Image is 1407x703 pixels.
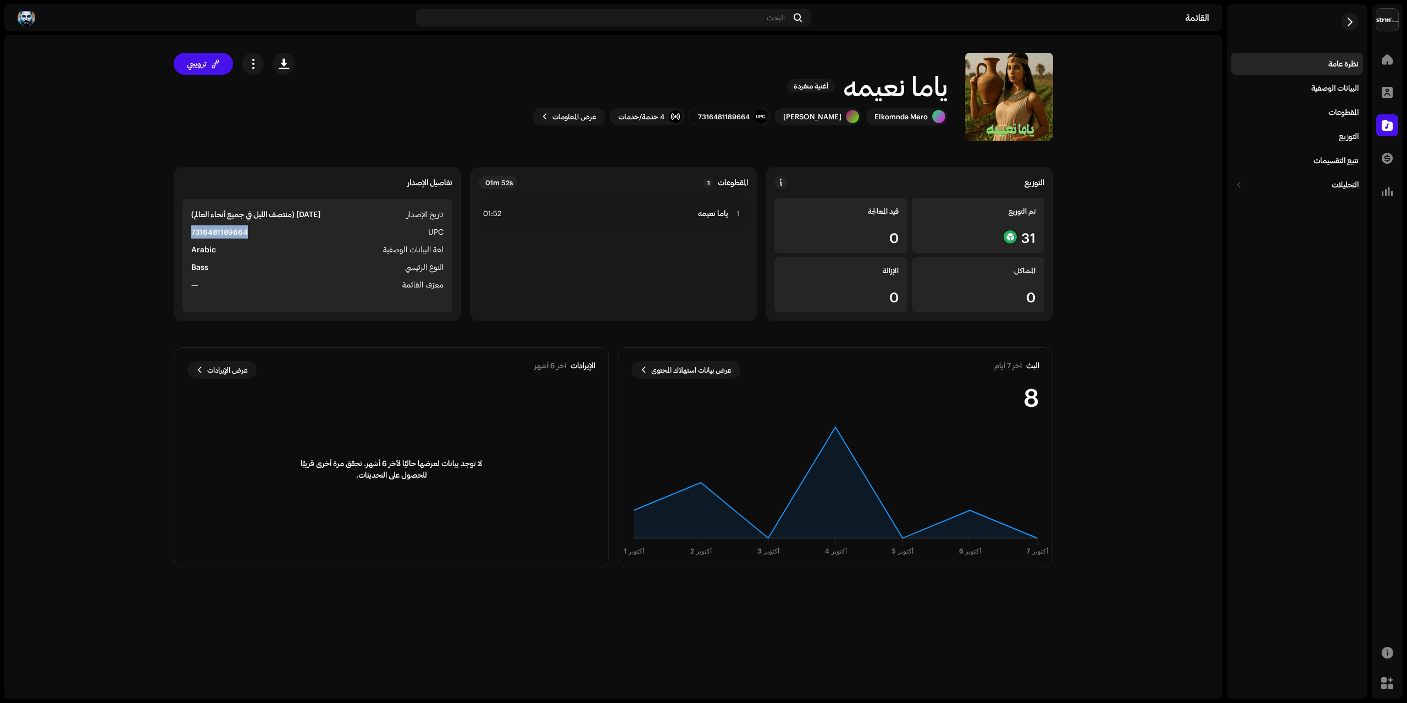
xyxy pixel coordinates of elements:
[703,178,713,187] p-badge: 1
[698,112,750,121] div: 7316481189664
[187,361,257,379] button: عرض الإيرادات
[428,225,444,239] span: UPC
[207,359,248,381] span: عرض الإيرادات
[815,13,1209,22] div: القائمة
[844,68,948,103] h1: ياما نعيمه
[783,207,898,215] div: قيد المعالجة
[187,53,207,75] span: ترويجي
[1314,156,1359,165] div: تتبع التقسيمات
[874,112,928,121] div: Elkomnda Mero
[1026,361,1039,370] div: البث
[1328,108,1359,117] div: المقطوعات
[1339,132,1359,141] div: التوزيع
[892,547,913,555] text: 5 أكتوبر
[174,53,233,75] button: ترويجي
[718,178,748,187] strong: المقطوعات
[483,207,507,220] div: 01:52
[402,278,444,291] span: معرّف القائمة
[783,266,898,275] div: الإزالة
[824,547,847,555] text: 4 أكتوبر
[921,207,1035,215] div: تم التوزيع
[1231,101,1363,123] re-m-nav-item: المقطوعات
[534,361,566,370] div: آخر 6 أشهر
[405,261,444,274] span: النوع الرئيسي
[787,79,835,92] span: أغنية منفردة
[994,361,1022,370] div: آخر 7 أيام
[698,209,728,218] strong: ياما نعيمه
[1231,174,1363,196] re-m-nav-dropdown: التحليلات
[921,266,1035,275] div: المشاكل
[757,547,779,555] text: 3 أكتوبر
[1311,84,1359,92] div: البيانات الوصفية
[651,359,732,381] span: عرض بيانات استهلاك المحتوى
[1026,547,1048,555] text: 7 أكتوبر
[18,9,35,26] img: 12e4797b-bbf4-4553-b516-b1b67c5e04d9
[191,208,320,221] strong: [DATE] (منتصف الليل في جميع أنحاء العالم)
[407,178,452,187] strong: تفاصيل الإصدار
[191,261,208,274] strong: Bass
[383,243,444,256] span: لغة البيانات الوصفية
[1376,9,1398,31] img: 408b884b-546b-4518-8448-1008f9c76b02
[767,13,785,22] span: البحث
[292,457,490,480] span: لا توجد بيانات لعرضها حاليًا لآخر 6 أشهر. تحقق مرة أخرى قريبًا للحصول على التحديثات.
[1231,53,1363,75] re-m-nav-item: نظرة عامة
[552,106,596,128] span: عرض المعلومات
[191,278,198,291] strong: —
[1024,178,1044,187] div: التوزيع
[1231,150,1363,171] re-m-nav-item: تتبع التقسيمات
[1328,59,1359,68] div: نظرة عامة
[783,112,841,121] div: [PERSON_NAME]
[407,208,444,221] span: تاريخ الإصدار
[533,108,605,125] button: عرض المعلومات
[624,547,644,555] text: 1 أكتوبر
[618,112,664,121] div: 4 خدمة/خدمات
[479,176,517,189] div: 01m 52s
[1332,180,1359,189] div: التحليلات
[959,547,981,555] text: 6 أكتوبر
[632,361,740,379] button: عرض بيانات استهلاك المحتوى
[1231,77,1363,99] re-m-nav-item: البيانات الوصفية
[570,361,595,370] div: الإيرادات
[191,225,248,239] strong: 7316481189664
[1231,125,1363,147] re-m-nav-item: التوزيع
[191,243,216,256] strong: Arabic
[690,547,712,555] text: 2 أكتوبر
